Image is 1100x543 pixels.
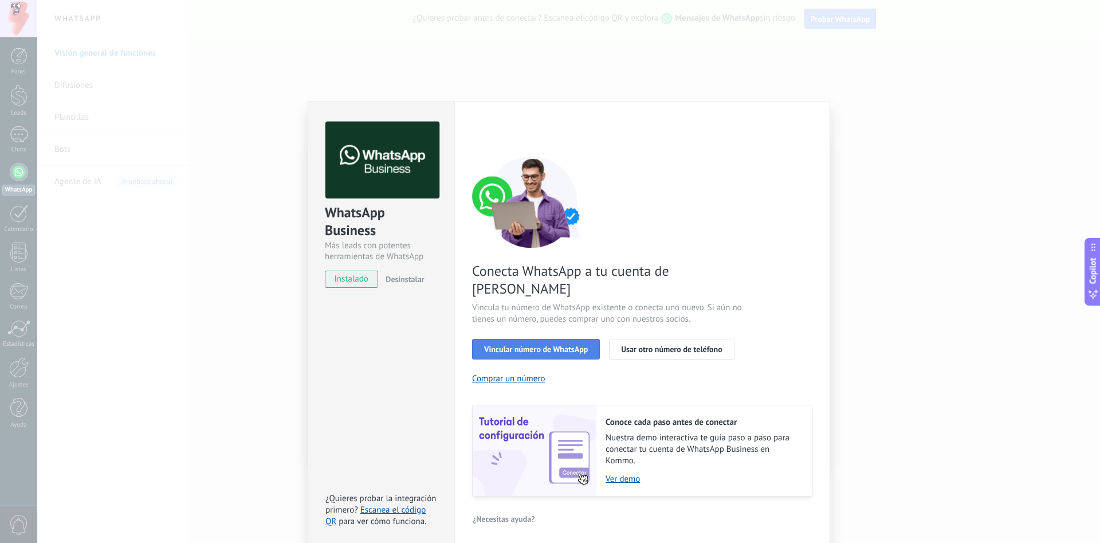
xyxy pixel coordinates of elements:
div: Más leads con potentes herramientas de WhatsApp [325,240,438,262]
img: logo_main.png [325,122,439,199]
h2: Conoce cada paso antes de conectar [606,417,800,428]
span: Conecta WhatsApp a tu cuenta de [PERSON_NAME] [472,262,745,298]
span: instalado [325,271,378,288]
span: Usar otro número de teléfono [621,345,722,353]
button: Comprar un número [472,373,545,384]
span: Vincular número de WhatsApp [484,345,588,353]
span: Vincula tu número de WhatsApp existente o conecta uno nuevo. Si aún no tienes un número, puedes c... [472,302,745,325]
span: Copilot [1087,257,1099,284]
a: Escanea el código QR [325,505,426,527]
span: ¿Quieres probar la integración primero? [325,493,437,515]
div: WhatsApp Business [325,204,438,240]
span: para ver cómo funciona. [339,516,426,527]
a: Ver demo [606,474,800,485]
button: Usar otro número de teléfono [609,339,734,360]
button: ¿Necesitas ayuda? [472,510,536,528]
span: Desinstalar [386,274,424,284]
button: Vincular número de WhatsApp [472,339,600,360]
img: connect number [472,156,592,248]
button: Desinstalar [381,271,424,288]
span: ¿Necesitas ayuda? [473,515,535,523]
span: Nuestra demo interactiva te guía paso a paso para conectar tu cuenta de WhatsApp Business en Kommo. [606,432,800,467]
